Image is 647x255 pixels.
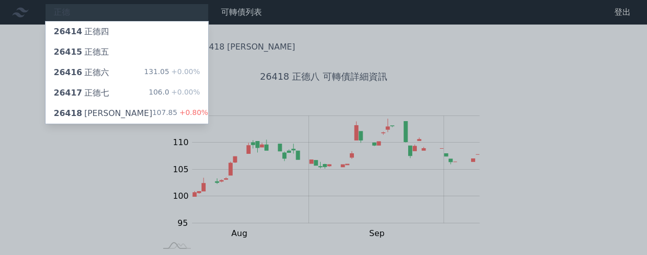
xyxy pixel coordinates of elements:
[169,88,200,96] span: +0.00%
[54,108,82,118] span: 26418
[46,103,208,124] a: 26418[PERSON_NAME] 107.85+0.80%
[46,42,208,62] a: 26415正德五
[46,62,208,83] a: 26416正德六 131.05+0.00%
[54,46,109,58] div: 正德五
[54,27,82,36] span: 26414
[177,108,208,117] span: +0.80%
[144,66,200,79] div: 131.05
[54,26,109,38] div: 正德四
[169,67,200,76] span: +0.00%
[54,47,82,57] span: 26415
[149,87,200,99] div: 106.0
[46,21,208,42] a: 26414正德四
[54,88,82,98] span: 26417
[54,67,82,77] span: 26416
[54,66,109,79] div: 正德六
[54,87,109,99] div: 正德七
[152,107,208,120] div: 107.85
[54,107,152,120] div: [PERSON_NAME]
[46,83,208,103] a: 26417正德七 106.0+0.00%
